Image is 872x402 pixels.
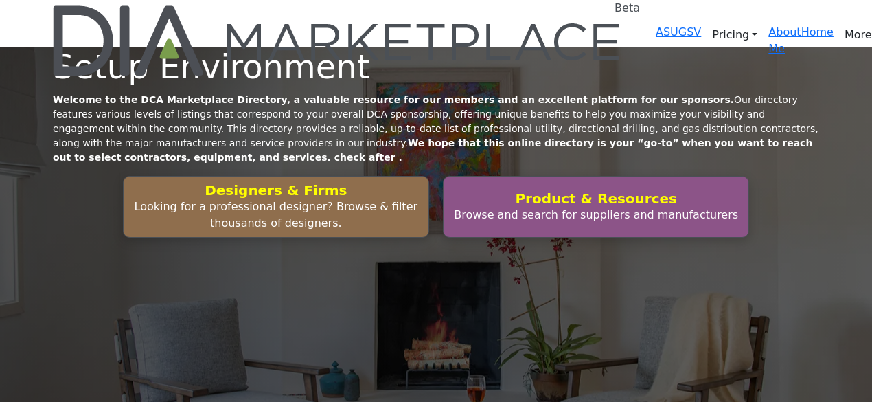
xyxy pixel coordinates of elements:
p: Browse and search for suppliers and manufacturers [448,207,744,223]
strong: We hope that this online directory is your “go-to” when you want to reach out to select contracto... [53,137,812,163]
a: Beta [53,5,623,76]
img: Site Logo [53,5,623,76]
h2: Designers & Firms [128,182,424,199]
a: Home [801,25,834,38]
a: ASUGSV [656,25,701,38]
a: Pricing [701,24,768,46]
h2: Product & Resources [448,190,744,207]
button: Product & Resources Browse and search for suppliers and manufacturers [443,176,749,238]
button: Designers & Firms Looking for a professional designer? Browse & filter thousands of designers. [123,176,429,238]
a: About Me [768,25,801,55]
strong: Welcome to the DCA Marketplace Directory, a valuable resource for our members and an excellent pl... [53,94,734,105]
h6: Beta [615,1,640,14]
p: Our directory features various levels of listings that correspond to your overall DCA sponsorship... [53,93,819,165]
p: Looking for a professional designer? Browse & filter thousands of designers. [128,199,424,232]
